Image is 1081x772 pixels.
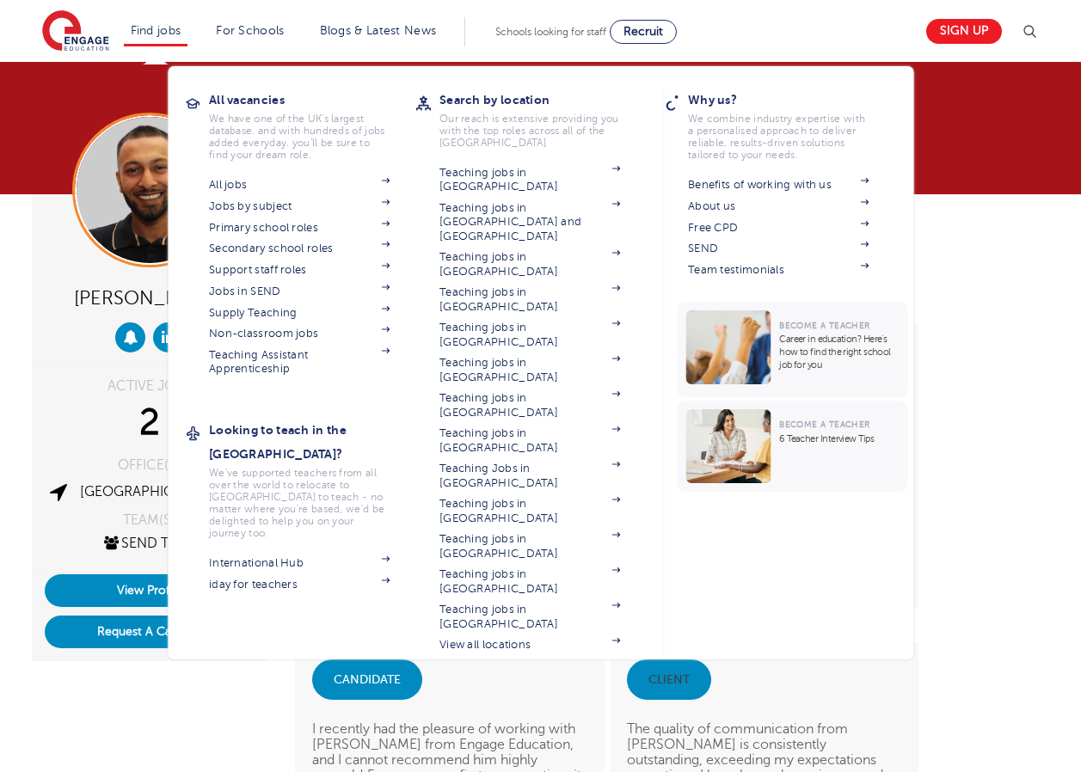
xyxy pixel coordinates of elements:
div: 2 [45,401,254,444]
a: Become a Teacher 6 Teacher Interview Tips [677,401,912,492]
a: Teaching Assistant Apprenticeship [209,348,390,377]
a: Jobs by subject [209,199,390,213]
div: [PERSON_NAME] [45,280,254,314]
a: Recruit [610,20,677,44]
div: OFFICE(S) [45,458,254,472]
a: Teaching jobs in [GEOGRAPHIC_DATA] [439,497,620,525]
span: Become a Teacher [779,420,869,429]
a: Looking to teach in the [GEOGRAPHIC_DATA]? We've supported teachers from all over the world to re... [209,418,415,539]
a: Primary school roles [209,221,390,235]
p: We have one of the UK's largest database. and with hundreds of jobs added everyday. you'll be sur... [209,113,390,161]
a: Search by location Our reach is extensive providing you with the top roles across all of the [GEO... [439,88,646,149]
a: Find jobs [131,24,181,37]
a: Support staff roles [209,263,390,277]
a: Teaching jobs in [GEOGRAPHIC_DATA] and [GEOGRAPHIC_DATA] [439,201,620,243]
div: ACTIVE JOBS [45,379,254,393]
a: Teaching Jobs in [GEOGRAPHIC_DATA] [439,462,620,490]
a: Secondary school roles [209,242,390,255]
li: candidate [334,672,401,687]
a: View Profile [45,574,254,607]
a: All vacancies We have one of the UK's largest database. and with hundreds of jobs added everyday.... [209,88,415,161]
a: Teaching jobs in [GEOGRAPHIC_DATA] [439,532,620,561]
img: Engage Education [42,10,109,53]
a: Teaching jobs in [GEOGRAPHIC_DATA] [439,603,620,631]
a: For Schools [216,24,284,37]
a: Benefits of working with us [688,178,869,192]
a: Sign up [926,19,1002,44]
a: Supply Teaching [209,306,390,320]
h3: Search by location [439,88,646,112]
p: 6 Teacher Interview Tips [779,432,899,445]
a: About us [688,199,869,213]
a: Non-classroom jobs [209,327,390,340]
a: Teaching jobs in [GEOGRAPHIC_DATA] [439,426,620,455]
p: We've supported teachers from all over the world to relocate to [GEOGRAPHIC_DATA] to teach - no m... [209,467,390,539]
a: Teaching jobs in [GEOGRAPHIC_DATA] [439,356,620,384]
li: client [648,672,690,687]
h3: Looking to teach in the [GEOGRAPHIC_DATA]? [209,418,415,466]
h3: Why us? [688,88,894,112]
a: SEND [688,242,869,255]
a: Teaching jobs in [GEOGRAPHIC_DATA] [439,250,620,279]
a: Teaching jobs in [GEOGRAPHIC_DATA] [439,321,620,349]
a: SEND Team [101,536,197,551]
a: Team testimonials [688,263,869,277]
p: We combine industry expertise with a personalised approach to deliver reliable, results-driven so... [688,113,869,161]
a: International Hub [209,556,390,570]
a: Teaching jobs in [GEOGRAPHIC_DATA] [439,166,620,194]
a: iday for teachers [209,578,390,591]
h3: All vacancies [209,88,415,112]
a: Blogs & Latest News [320,24,437,37]
button: Request A Callback [45,616,254,648]
a: Jobs in SEND [209,285,390,298]
a: Why us? We combine industry expertise with a personalised approach to deliver reliable, results-d... [688,88,894,161]
div: TEAM(S) [45,513,254,527]
a: Teaching jobs in [GEOGRAPHIC_DATA] [439,391,620,420]
p: Career in education? Here’s how to find the right school job for you [779,333,899,371]
a: Free CPD [688,221,869,235]
a: Become a Teacher Career in education? Here’s how to find the right school job for you [677,302,912,397]
span: Become a Teacher [779,321,869,330]
a: All jobs [209,178,390,192]
a: [GEOGRAPHIC_DATA] [80,484,219,499]
span: Schools looking for staff [495,26,606,38]
a: Teaching jobs in [GEOGRAPHIC_DATA] [439,285,620,314]
span: Recruit [623,25,663,38]
p: Our reach is extensive providing you with the top roles across all of the [GEOGRAPHIC_DATA] [439,113,620,149]
a: View all locations [439,638,620,652]
a: Teaching jobs in [GEOGRAPHIC_DATA] [439,567,620,596]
